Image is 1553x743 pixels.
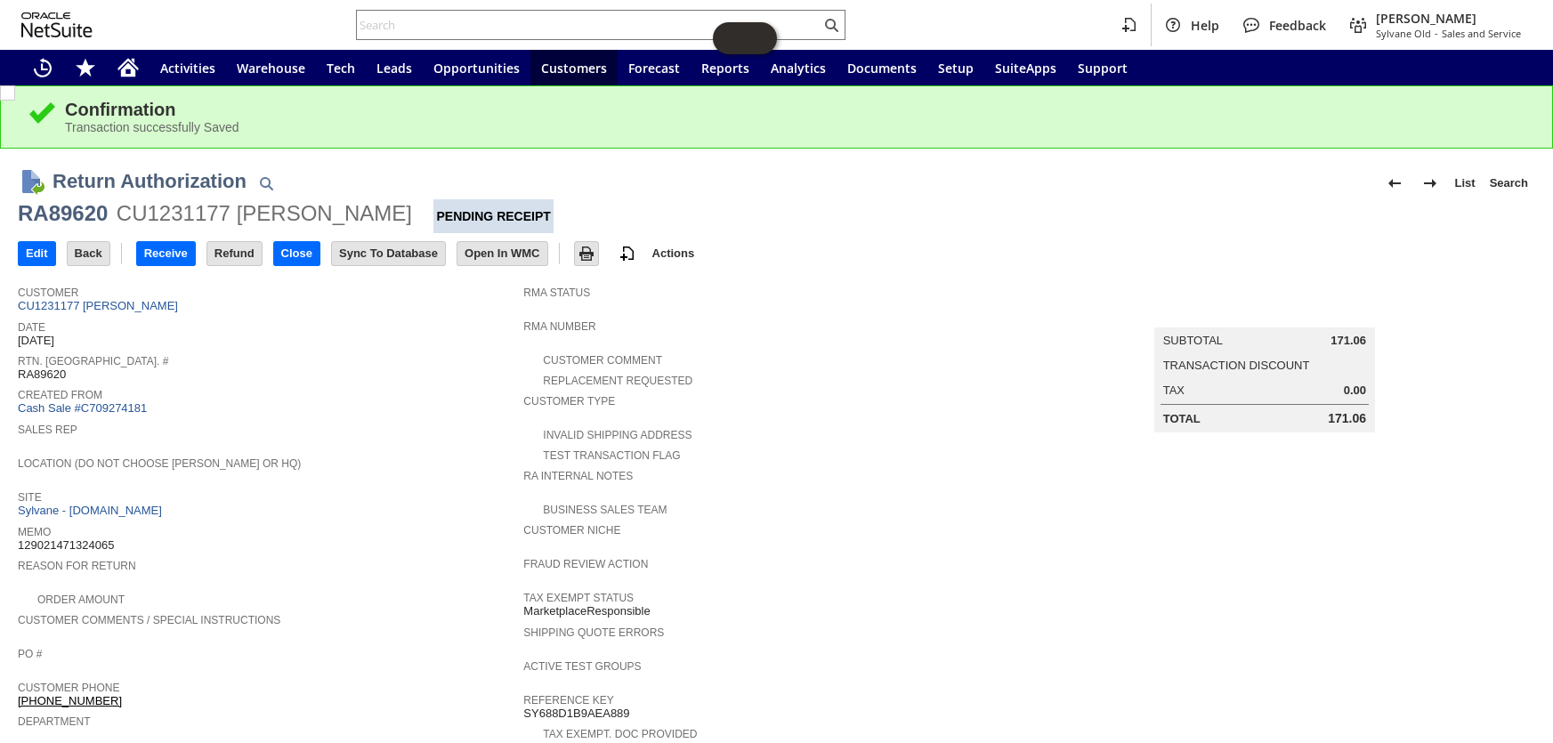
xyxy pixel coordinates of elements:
[327,60,355,77] span: Tech
[1376,10,1521,27] span: [PERSON_NAME]
[1078,60,1128,77] span: Support
[160,60,215,77] span: Activities
[1376,27,1431,40] span: Sylvane Old
[543,375,692,387] a: Replacement Requested
[255,173,277,194] img: Quick Find
[847,60,917,77] span: Documents
[21,12,93,37] svg: logo
[523,395,615,408] a: Customer Type
[1191,17,1219,34] span: Help
[18,424,77,436] a: Sales Rep
[1163,334,1223,347] a: Subtotal
[543,504,667,516] a: Business Sales Team
[18,614,280,626] a: Customer Comments / Special Instructions
[523,694,613,707] a: Reference Key
[523,524,620,537] a: Customer Niche
[18,715,91,728] a: Department
[691,50,760,85] a: Reports
[65,120,1525,134] div: Transaction successfully Saved
[995,60,1056,77] span: SuiteApps
[433,60,520,77] span: Opportunities
[618,50,691,85] a: Forecast
[523,470,633,482] a: RA Internal Notes
[18,287,78,299] a: Customer
[18,491,42,504] a: Site
[18,367,66,382] span: RA89620
[65,100,1525,120] div: Confirmation
[1344,384,1366,398] span: 0.00
[53,166,247,196] h1: Return Authorization
[523,707,629,721] span: SY688D1B9AEA889
[523,660,641,673] a: Active Test Groups
[543,354,662,367] a: Customer Comment
[117,57,139,78] svg: Home
[523,592,634,604] a: Tax Exempt Status
[18,321,45,334] a: Date
[21,50,64,85] a: Recent Records
[68,242,109,265] input: Back
[366,50,423,85] a: Leads
[645,246,702,260] a: Actions
[37,594,125,606] a: Order Amount
[18,457,301,470] a: Location (Do Not Choose [PERSON_NAME] or HQ)
[1163,359,1310,372] a: Transaction Discount
[18,389,102,401] a: Created From
[771,60,826,77] span: Analytics
[18,694,122,707] a: [PHONE_NUMBER]
[523,558,648,570] a: Fraud Review Action
[433,199,553,233] div: Pending Receipt
[18,401,147,415] a: Cash Sale #C709274181
[745,22,777,54] span: Oracle Guided Learning Widget. To move around, please hold and drag
[107,50,150,85] a: Home
[1163,384,1185,397] a: Tax
[1384,173,1405,194] img: Previous
[1269,17,1326,34] span: Feedback
[150,50,226,85] a: Activities
[423,50,530,85] a: Opportunities
[938,60,974,77] span: Setup
[576,243,597,264] img: Print
[274,242,319,265] input: Close
[237,60,305,77] span: Warehouse
[1483,169,1535,198] a: Search
[628,60,680,77] span: Forecast
[1067,50,1138,85] a: Support
[357,14,821,36] input: Search
[1420,173,1441,194] img: Next
[18,560,136,572] a: Reason For Return
[18,504,166,517] a: Sylvane - [DOMAIN_NAME]
[1442,27,1521,40] span: Sales and Service
[18,299,182,312] a: CU1231177 [PERSON_NAME]
[316,50,366,85] a: Tech
[713,22,777,54] iframe: Click here to launch Oracle Guided Learning Help Panel
[575,242,598,265] input: Print
[117,199,412,228] div: CU1231177 [PERSON_NAME]
[18,682,119,694] a: Customer Phone
[543,728,697,740] a: Tax Exempt. Doc Provided
[32,57,53,78] svg: Recent Records
[760,50,837,85] a: Analytics
[1435,27,1438,40] span: -
[837,50,927,85] a: Documents
[530,50,618,85] a: Customers
[226,50,316,85] a: Warehouse
[1448,169,1483,198] a: List
[64,50,107,85] div: Shortcuts
[541,60,607,77] span: Customers
[1328,411,1366,426] span: 171.06
[332,242,445,265] input: Sync To Database
[18,538,114,553] span: 129021471324065
[523,287,590,299] a: RMA Status
[18,526,51,538] a: Memo
[523,320,595,333] a: RMA Number
[1331,334,1366,348] span: 171.06
[376,60,412,77] span: Leads
[75,57,96,78] svg: Shortcuts
[821,14,842,36] svg: Search
[18,355,168,367] a: Rtn. [GEOGRAPHIC_DATA]. #
[617,243,638,264] img: add-record.svg
[1163,412,1201,425] a: Total
[984,50,1067,85] a: SuiteApps
[701,60,749,77] span: Reports
[137,242,195,265] input: Receive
